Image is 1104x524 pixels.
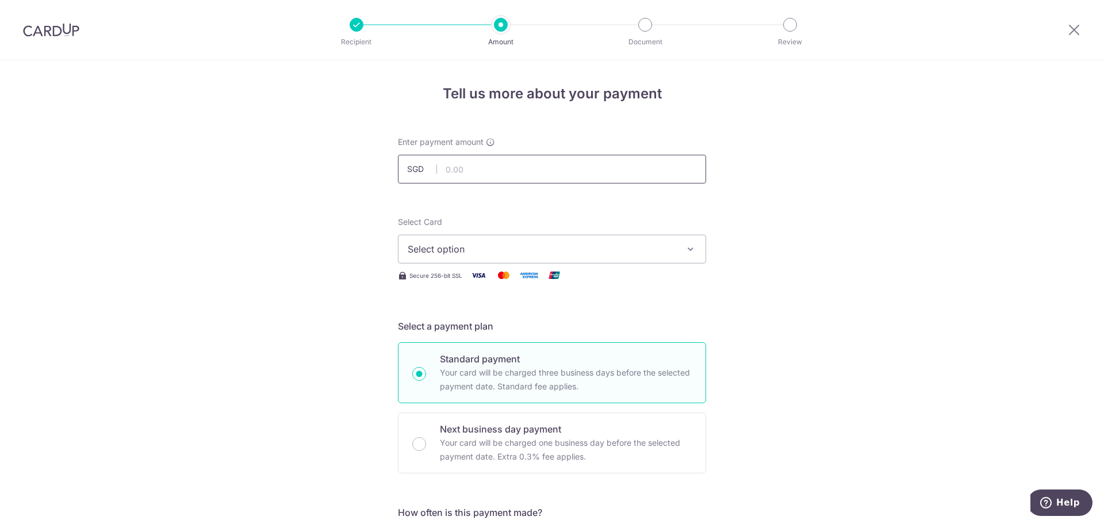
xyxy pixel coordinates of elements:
img: Mastercard [492,268,515,282]
img: Visa [467,268,490,282]
input: 0.00 [398,155,706,183]
button: Select option [398,235,706,263]
p: Review [747,36,833,48]
span: SGD [407,163,437,175]
img: American Express [517,268,540,282]
span: translation missing: en.payables.payment_networks.credit_card.summary.labels.select_card [398,217,442,227]
p: Your card will be charged three business days before the selected payment date. Standard fee appl... [440,366,692,393]
p: Document [603,36,688,48]
p: Your card will be charged one business day before the selected payment date. Extra 0.3% fee applies. [440,436,692,464]
span: Enter payment amount [398,136,484,148]
p: Next business day payment [440,422,692,436]
img: Union Pay [543,268,566,282]
p: Amount [458,36,543,48]
img: CardUp [23,23,79,37]
h5: How often is this payment made? [398,506,706,519]
h4: Tell us more about your payment [398,83,706,104]
span: Select option [408,242,676,256]
p: Recipient [314,36,399,48]
span: Secure 256-bit SSL [409,271,462,280]
p: Standard payment [440,352,692,366]
h5: Select a payment plan [398,319,706,333]
iframe: Opens a widget where you can find more information [1030,489,1092,518]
